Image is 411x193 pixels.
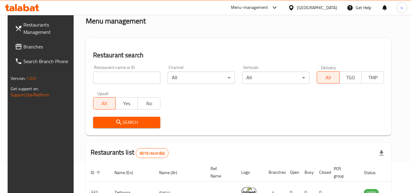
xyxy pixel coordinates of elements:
[93,97,116,109] button: All
[334,165,352,180] span: POS group
[23,21,71,36] span: Restaurants Management
[10,54,76,69] a: Search Branch Phone
[91,169,102,176] span: ID
[93,72,160,84] input: Search for restaurant name or ID..
[159,169,185,176] span: Name (Ar)
[317,71,339,84] button: All
[361,71,384,84] button: TMP
[319,73,337,82] span: All
[93,51,384,60] h2: Restaurant search
[11,85,39,93] span: Get support on:
[10,39,76,54] a: Branches
[98,119,155,126] span: Search
[23,43,71,50] span: Branches
[236,163,264,182] th: Logo
[10,17,76,39] a: Restaurants Management
[374,146,389,160] div: Export file
[114,169,141,176] span: Name (En)
[26,74,36,82] span: 1.0.0
[96,99,113,108] span: All
[314,163,329,182] th: Closed
[297,4,337,11] div: [GEOGRAPHIC_DATA]
[364,169,384,176] span: Status
[231,4,268,11] div: Menu-management
[140,99,158,108] span: No
[168,72,235,84] div: All
[11,91,49,99] a: Support.OpsPlatform
[136,150,168,156] span: 6016 record(s)
[242,72,309,84] div: All
[11,74,26,82] span: Version:
[211,165,229,180] span: Ref. Name
[86,16,146,26] h2: Menu management
[136,148,169,158] div: Total records count
[115,97,138,109] button: Yes
[138,97,160,109] button: No
[93,117,160,128] button: Search
[23,58,71,65] span: Search Branch Phone
[97,91,109,95] label: Upsell
[264,163,285,182] th: Branches
[118,99,135,108] span: Yes
[91,148,169,158] h2: Restaurants list
[342,73,359,82] span: TGO
[401,4,403,11] span: s
[321,65,336,70] label: Delivery
[364,73,381,82] span: TMP
[339,71,362,84] button: TGO
[285,163,300,182] th: Open
[300,163,314,182] th: Busy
